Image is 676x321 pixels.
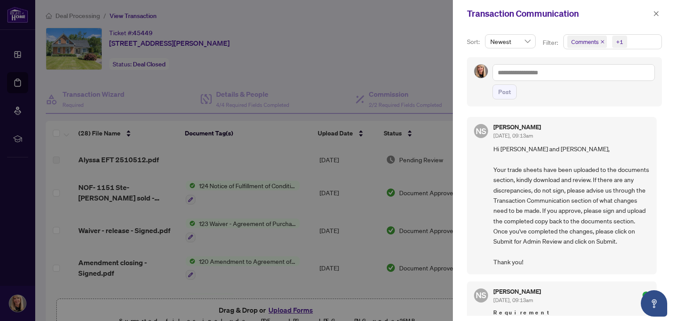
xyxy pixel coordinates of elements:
[653,11,659,17] span: close
[643,292,650,299] span: check-circle
[600,40,605,44] span: close
[476,125,486,137] span: NS
[467,7,650,20] div: Transaction Communication
[571,37,599,46] span: Comments
[476,289,486,301] span: NS
[567,36,607,48] span: Comments
[493,124,541,130] h5: [PERSON_NAME]
[543,38,559,47] p: Filter:
[493,308,650,317] span: Requirement
[616,37,623,46] div: +1
[492,84,517,99] button: Post
[493,288,541,295] h5: [PERSON_NAME]
[641,290,667,317] button: Open asap
[467,37,481,47] p: Sort:
[493,297,533,303] span: [DATE], 09:13am
[493,132,533,139] span: [DATE], 09:13am
[474,65,488,78] img: Profile Icon
[490,35,530,48] span: Newest
[493,144,650,267] span: Hi [PERSON_NAME] and [PERSON_NAME], Your trade sheets have been uploaded to the documents section...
